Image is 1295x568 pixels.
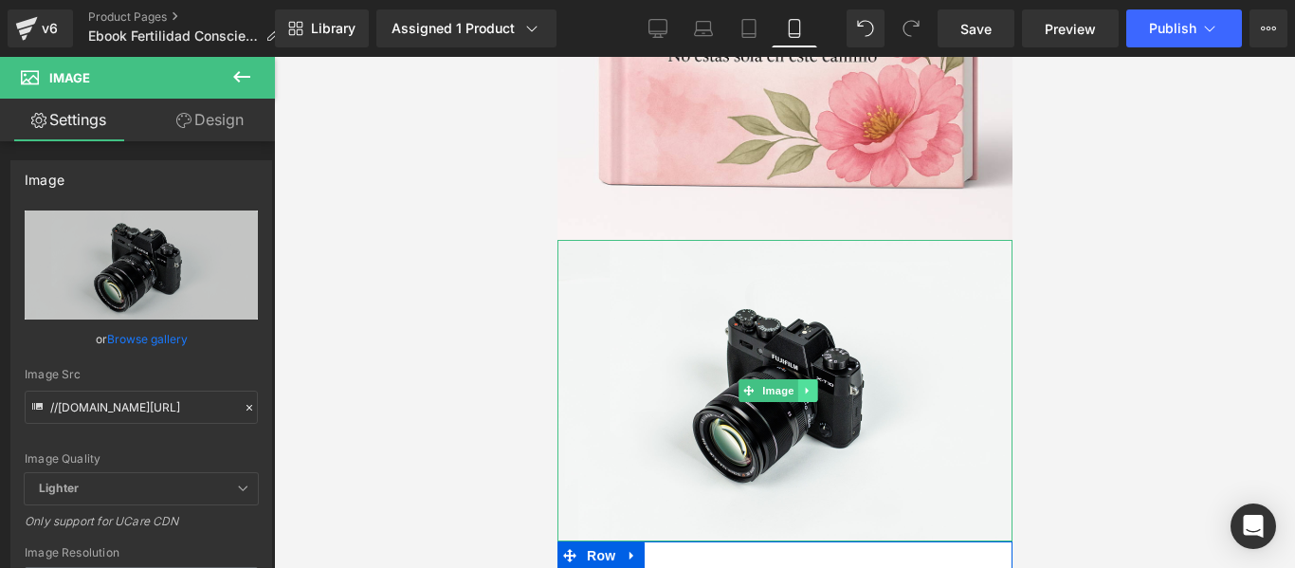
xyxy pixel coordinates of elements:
[1126,9,1242,47] button: Publish
[960,19,992,39] span: Save
[847,9,885,47] button: Undo
[635,9,681,47] a: Desktop
[311,20,356,37] span: Library
[25,391,258,424] input: Link
[25,546,258,559] div: Image Resolution
[88,28,258,44] span: Ebook Fertilidad Consciente
[772,9,817,47] a: Mobile
[25,452,258,466] div: Image Quality
[1249,9,1287,47] button: More
[25,514,258,541] div: Only support for UCare CDN
[25,329,258,349] div: or
[25,161,64,188] div: Image
[49,70,90,85] span: Image
[892,9,930,47] button: Redo
[107,322,188,356] a: Browse gallery
[8,9,73,47] a: v6
[25,485,63,513] span: Row
[1231,504,1276,549] div: Open Intercom Messenger
[38,16,62,41] div: v6
[392,19,541,38] div: Assigned 1 Product
[25,368,258,381] div: Image Src
[275,9,369,47] a: New Library
[681,9,726,47] a: Laptop
[1045,19,1096,39] span: Preview
[201,322,241,345] span: Image
[39,481,79,495] b: Lighter
[240,322,260,345] a: Expand / Collapse
[1149,21,1196,36] span: Publish
[141,99,279,141] a: Design
[726,9,772,47] a: Tablet
[63,485,87,513] a: Expand / Collapse
[1022,9,1119,47] a: Preview
[88,9,294,25] a: Product Pages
